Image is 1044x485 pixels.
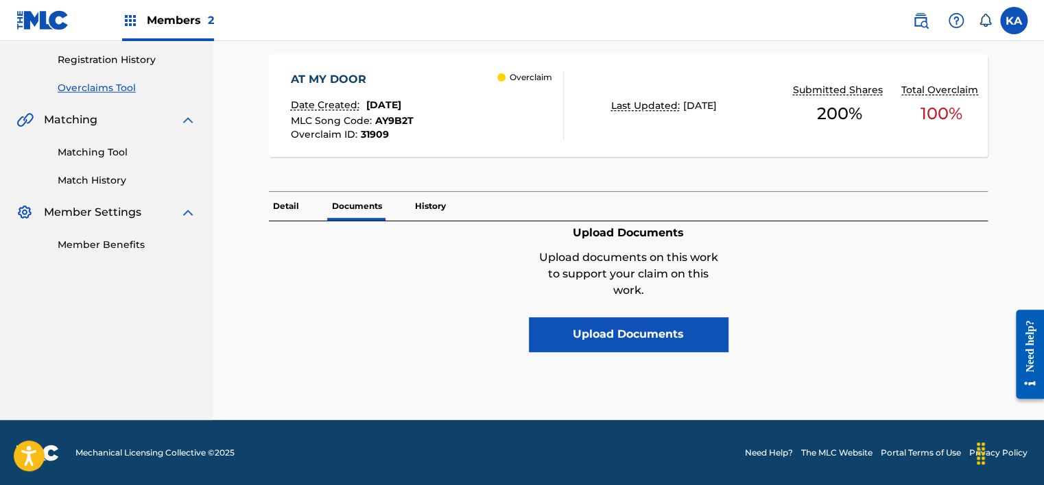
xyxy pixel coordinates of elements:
h6: Upload Documents [532,225,724,241]
p: Last Updated: [610,99,683,113]
a: Need Help? [745,447,793,459]
span: 100 % [921,101,962,126]
a: Overclaims Tool [58,81,196,95]
a: The MLC Website [801,447,873,459]
img: expand [180,112,196,128]
p: Detail [269,192,303,221]
img: help [948,12,964,29]
div: AT MY DOOR [291,71,414,88]
iframe: Chat Widget [975,419,1044,485]
p: Date Created: [291,98,363,112]
span: Mechanical Licensing Collective © 2025 [75,447,235,459]
a: Matching Tool [58,145,196,160]
img: search [912,12,929,29]
p: Overclaim [510,71,552,84]
span: 200 % [816,101,862,126]
img: Top Rightsholders [122,12,139,29]
p: Total Overclaim [901,83,982,97]
span: MLC Song Code : [291,114,375,127]
a: Registration History [58,53,196,67]
p: Upload documents on this work to support your claim on this work. [532,249,724,299]
span: [DATE] [366,99,401,111]
img: MLC Logo [16,10,69,30]
img: Member Settings [16,204,33,221]
span: [DATE] [683,99,716,112]
p: Submitted Shares [792,83,886,97]
div: Drag [970,433,992,474]
span: Member Settings [44,204,141,221]
span: Overclaim ID : [291,128,361,140]
div: Help [942,7,970,34]
img: logo [16,445,59,461]
div: Notifications [978,14,992,27]
span: 31909 [361,128,389,140]
img: Matching [16,112,34,128]
a: Member Benefits [58,238,196,252]
div: User Menu [1000,7,1028,34]
img: expand [180,204,196,221]
span: AY9B2T [375,114,414,127]
p: Documents [328,192,386,221]
span: Matching [44,112,97,128]
p: History [411,192,450,221]
button: Upload Documents [529,317,728,351]
a: Match History [58,173,196,188]
span: Members [147,12,214,28]
a: Privacy Policy [969,447,1028,459]
a: AT MY DOORDate Created:[DATE]MLC Song Code:AY9B2TOverclaim ID:31909 OverclaimLast Updated:[DATE]S... [269,54,988,157]
iframe: Resource Center [1006,299,1044,410]
a: Portal Terms of Use [881,447,961,459]
a: Public Search [907,7,934,34]
span: 2 [208,14,214,27]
